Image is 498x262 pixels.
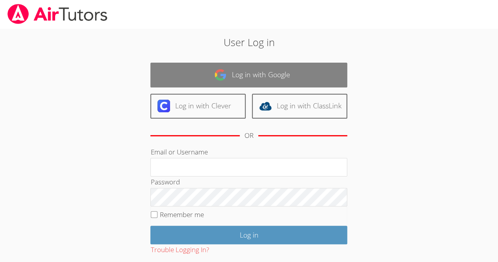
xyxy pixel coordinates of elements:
div: OR [244,130,254,141]
h2: User Log in [115,35,383,50]
button: Trouble Logging In? [150,244,209,256]
label: Email or Username [150,147,207,156]
img: airtutors_banner-c4298cdbf04f3fff15de1276eac7730deb9818008684d7c2e4769d2f7ddbe033.png [7,4,108,24]
input: Log in [150,226,347,244]
img: classlink-logo-d6bb404cc1216ec64c9a2012d9dc4662098be43eaf13dc465df04b49fa7ab582.svg [259,100,272,112]
label: Password [150,177,180,186]
a: Log in with Clever [150,94,246,119]
img: google-logo-50288ca7cdecda66e5e0955fdab243c47b7ad437acaf1139b6f446037453330a.svg [214,69,227,81]
img: clever-logo-6eab21bc6e7a338710f1a6ff85c0baf02591cd810cc4098c63d3a4b26e2feb20.svg [157,100,170,112]
label: Remember me [160,210,204,219]
a: Log in with ClassLink [252,94,347,119]
a: Log in with Google [150,63,347,87]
